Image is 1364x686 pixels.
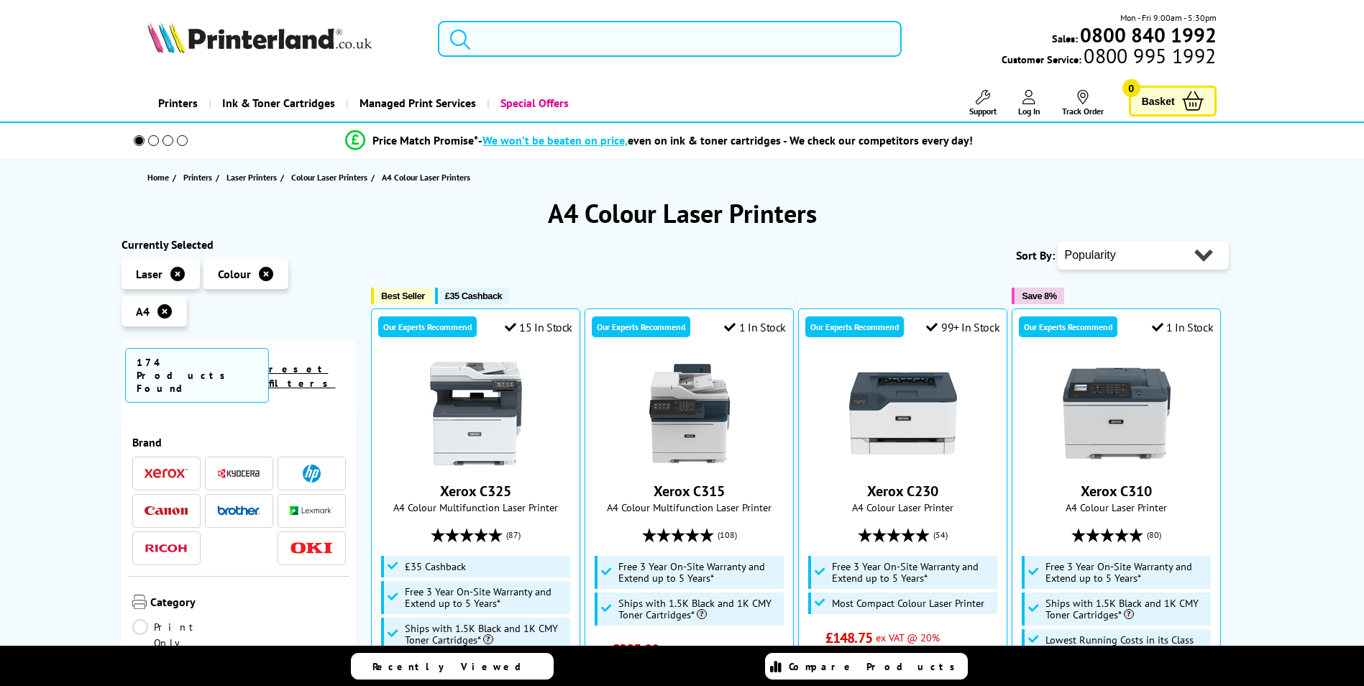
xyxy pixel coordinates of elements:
span: Sort By: [1016,248,1055,262]
a: Recently Viewed [351,653,554,680]
span: A4 Colour Laser Printer [1020,500,1213,514]
span: Free 3 Year On-Site Warranty and Extend up to 5 Years* [832,561,994,584]
span: Free 3 Year On-Site Warranty and Extend up to 5 Years* [1045,561,1208,584]
img: Brother [217,506,260,516]
a: Xerox C315 [654,482,725,500]
img: Xerox [145,468,188,478]
span: £35 Cashback [445,291,502,301]
img: Xerox C325 [422,360,530,467]
span: (87) [506,521,521,549]
span: Printers [183,170,212,185]
span: Basket [1142,91,1175,111]
div: 1 In Stock [724,320,786,334]
a: Print Only [132,619,239,651]
span: Customer Service: [1002,49,1216,66]
li: modal_Promise [114,128,1205,153]
a: Log In [1018,90,1040,116]
span: ex VAT @ 20% [662,642,726,656]
a: Track Order [1062,90,1104,116]
span: A4 Colour Laser Printer [806,500,999,514]
div: 15 In Stock [505,320,572,334]
span: Most Compact Colour Laser Printer [832,598,984,609]
span: £148.75 [825,628,872,647]
img: Ricoh [145,544,188,552]
div: Our Experts Recommend [1019,316,1117,337]
span: Colour Laser Printers [291,170,367,185]
span: Price Match Promise* [372,133,478,147]
a: Home [147,170,173,185]
span: ex VAT @ 20% [876,631,940,644]
span: Save 8% [1022,291,1056,301]
span: A4 [136,304,150,319]
span: Ink & Toner Cartridges [222,85,335,122]
img: Xerox C310 [1063,360,1171,467]
a: Lexmark [290,502,333,520]
span: Colour [218,267,251,281]
span: £35 Cashback [405,561,466,572]
img: Xerox C315 [636,360,743,467]
span: A4 Colour Multifunction Laser Printer [592,500,786,514]
span: Ships with 1.5K Black and 1K CMY Toner Cartridges* [618,598,781,621]
span: Brand [132,435,347,449]
span: Sales: [1052,32,1078,45]
a: Xerox C325 [422,456,530,470]
span: 174 Products Found [125,348,269,403]
span: A4 Colour Multifunction Laser Printer [379,500,572,514]
a: OKI [290,539,333,557]
a: Xerox C325 [440,482,511,500]
div: Currently Selected [122,237,357,252]
a: reset filters [269,362,336,390]
img: Kyocera [217,468,260,479]
a: Kyocera [217,465,260,483]
span: Laser [136,267,163,281]
span: Support [969,106,997,116]
img: OKI [290,542,333,554]
span: Ships with 1.5K Black and 1K CMY Toner Cartridges* [1045,598,1208,621]
b: 0800 840 1992 [1080,22,1217,48]
span: Laser Printers [226,170,277,185]
a: 0800 840 1992 [1078,28,1217,42]
a: Xerox C315 [636,456,743,470]
a: Brother [217,502,260,520]
span: (108) [718,521,737,549]
a: Xerox C310 [1081,482,1152,500]
span: Mon - Fri 9:00am - 5:30pm [1120,11,1217,24]
img: Printerland Logo [147,22,372,53]
span: Compare Products [789,660,963,673]
div: Our Experts Recommend [592,316,690,337]
span: (54) [933,521,948,549]
span: We won’t be beaten on price, [482,133,628,147]
a: Xerox C230 [849,456,957,470]
span: 0 [1122,79,1140,97]
button: £35 Cashback [435,288,509,304]
a: Printers [147,85,209,122]
img: Lexmark [290,506,333,515]
span: Category [150,595,347,612]
span: Free 3 Year On-Site Warranty and Extend up to 5 Years* [405,586,567,609]
a: Xerox [145,465,188,483]
div: - even on ink & toner cartridges - We check our competitors every day! [478,133,973,147]
div: Our Experts Recommend [805,316,904,337]
span: £285.00 [612,640,659,659]
span: Log In [1018,106,1040,116]
span: Best Seller [381,291,425,301]
div: 1 In Stock [1152,320,1214,334]
a: HP [290,465,333,483]
a: Printers [183,170,216,185]
a: Compare Products [765,653,968,680]
a: Xerox C310 [1063,456,1171,470]
img: Xerox C230 [849,360,957,467]
button: Save 8% [1012,288,1063,304]
a: Ricoh [145,539,188,557]
a: Ink & Toner Cartridges [209,85,346,122]
span: (80) [1147,521,1161,549]
a: Xerox C230 [867,482,938,500]
img: Category [132,595,147,609]
img: Canon [145,506,188,516]
button: Best Seller [371,288,432,304]
span: Lowest Running Costs in its Class [1045,634,1194,646]
a: Support [969,90,997,116]
div: Our Experts Recommend [378,316,477,337]
a: Basket 0 [1129,86,1217,116]
span: 0800 995 1992 [1081,49,1216,63]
